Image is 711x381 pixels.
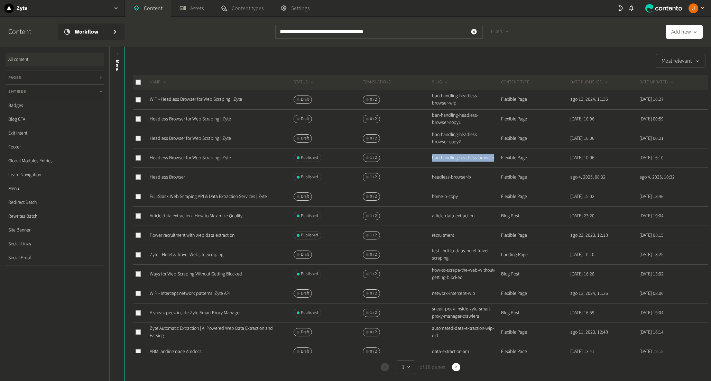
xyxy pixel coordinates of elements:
span: Content types [232,4,264,12]
span: Settings [291,4,310,12]
time: ago 13, 2024, 11:36 [570,96,608,103]
button: NAME [150,79,167,86]
td: Flexible Page [501,167,570,187]
td: ban-handling-headless-browser-copy2 [432,129,501,148]
time: [DATE] 16:10 [639,154,664,161]
td: home-b-copy [432,187,501,206]
th: Translations [362,75,432,90]
span: 1 / 2 [370,232,377,238]
a: Global Modules Entries [6,154,104,168]
td: headless-browser-b [432,167,501,187]
a: Headless Browser for Web Scraping | Zyte [150,135,231,142]
td: Flexible Page [501,284,570,303]
td: Blog Post [501,206,570,226]
a: ABM landing page Amdocs [150,348,202,355]
td: article-data-extraction [432,206,501,226]
td: Flexible Page [501,148,570,167]
time: [DATE] 10:06 [570,116,594,123]
a: WIP - Intercept network patterns| Zyte API [150,290,230,297]
td: test-lindi-lp-daas-hotel-travel-scraping [432,245,501,264]
td: Blog Post [501,303,570,323]
span: Published [301,310,318,316]
span: Draft [301,193,309,200]
time: [DATE] 16:28 [570,271,594,278]
td: Flexible Page [501,323,570,342]
span: 0 / 2 [370,290,377,297]
img: Josu Escalada [689,3,698,13]
a: Headless Browser for Web Scraping | Zyte [150,154,231,161]
time: [DATE] 16:27 [639,96,664,103]
td: data-extraction-am [432,342,501,361]
span: 1 / 2 [370,174,377,180]
span: of 18 pages [418,363,445,371]
span: 0 / 2 [370,252,377,258]
button: STATUS [294,79,315,86]
a: Social Links [6,237,104,251]
td: Flexible Page [501,342,570,361]
time: [DATE] 10:10 [570,251,594,258]
a: Menu [6,182,104,196]
a: Exit Intent [6,126,104,140]
span: Published [301,155,318,161]
td: Landing Page [501,245,570,264]
a: Learn Navigation [6,168,104,182]
time: [DATE] 19:04 [639,309,664,316]
time: [DATE] 13:46 [639,193,664,200]
span: 0 / 2 [370,97,377,103]
a: Article data extraction | How to Maximize Quality [150,212,242,219]
a: Rewrites Batch [6,209,104,223]
span: Workflow [75,28,107,36]
a: Blog CTA [6,112,104,126]
time: ago 13, 2024, 11:36 [570,290,608,297]
time: [DATE] 08:15 [639,232,664,239]
time: ago 11, 2023, 12:48 [570,329,608,336]
td: recruitment [432,226,501,245]
button: DATE PUBLISHED [570,79,609,86]
a: WIP - Headless Browser for Web Scraping | Zyte [150,96,242,103]
time: ago 23, 2023, 12:18 [570,232,608,239]
span: 1 / 2 [370,310,377,316]
button: Most relevant [656,54,705,68]
time: [DATE] 13:02 [639,271,664,278]
span: 0 / 2 [370,348,377,355]
span: 0 / 2 [370,329,377,335]
span: 0 / 2 [370,116,377,122]
time: [DATE] 13:41 [570,348,594,355]
td: ban-handling-headless-browser-wip [432,90,501,109]
a: Redirect Batch [6,196,104,209]
button: SLUG [432,79,449,86]
span: Draft [301,116,309,122]
h2: Content [8,27,47,37]
a: Headless Browser for Web Scraping | Zyte [150,116,231,123]
td: Flexible Page [501,226,570,245]
span: Entries [8,89,26,95]
a: Full-Stack Web Scraping API & Data Extraction Services | Zyte [150,193,267,200]
time: ago 4, 2025, 08:32 [570,174,606,181]
td: Flexible Page [501,129,570,148]
time: ago 4, 2025, 10:32 [639,174,675,181]
a: Site Banner [6,223,104,237]
button: Filters [486,25,515,39]
a: Power recruitment with web data extraction [150,232,234,239]
span: Draft [301,329,309,335]
span: Draft [301,290,309,297]
span: Published [301,271,318,277]
td: Flexible Page [501,187,570,206]
span: Draft [301,348,309,355]
a: A sneak peek inside Zyte Smart Proxy Manager [150,309,241,316]
time: [DATE] 12:15 [639,348,664,355]
time: [DATE] 15:02 [570,193,594,200]
img: Zyte [4,3,14,13]
a: Badges [6,99,104,112]
a: Zyte Automatic Extraction | AI Powered Web Data Extraction and Parsing [150,325,273,339]
time: [DATE] 00:59 [639,116,664,123]
time: [DATE] 23:20 [570,212,594,219]
a: Workflow [58,24,124,40]
span: Pages [8,75,21,81]
td: sneak-peek-inside-zyte-smart-proxy-manager-crawlera [432,303,501,323]
time: [DATE] 08:06 [639,290,664,297]
a: Zyte - Hotel & Travel Website Scraping [150,251,223,258]
time: [DATE] 16:14 [639,329,664,336]
time: [DATE] 13:25 [639,251,664,258]
span: Draft [301,252,309,258]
